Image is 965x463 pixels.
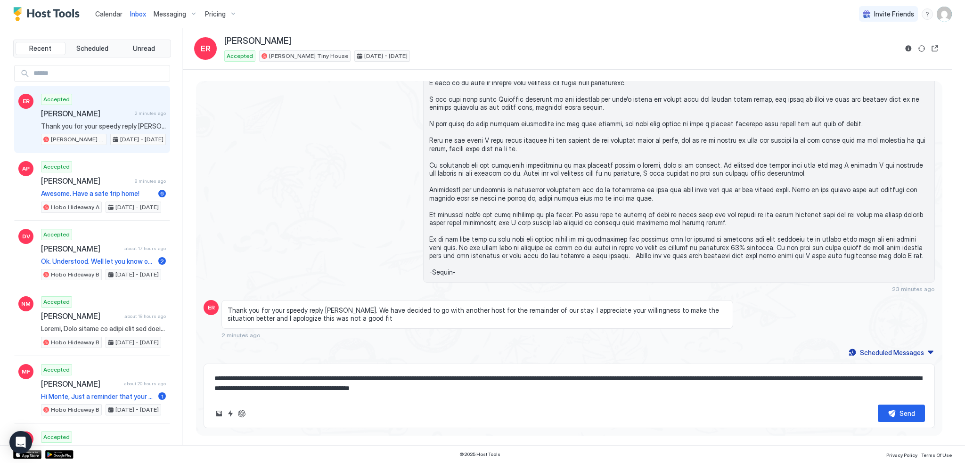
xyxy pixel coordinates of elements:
[76,44,108,53] span: Scheduled
[43,298,70,306] span: Accepted
[886,452,917,458] span: Privacy Policy
[51,203,99,211] span: Hobo Hideaway A
[161,393,164,400] span: 1
[130,9,146,19] a: Inbox
[51,270,99,279] span: Hobo Hideaway B
[900,408,915,418] div: Send
[160,258,164,265] span: 2
[41,122,166,130] span: Thank you for your speedy reply [PERSON_NAME]. We have decided to go with another host for the re...
[115,406,159,414] span: [DATE] - [DATE]
[429,62,929,276] span: Lor Ipsumdolo, sitam C ad elit seddoei temp inci utl. E dol magn aliquae admi veniamq, nos exer u...
[886,449,917,459] a: Privacy Policy
[119,42,169,55] button: Unread
[9,431,32,454] div: Open Intercom Messenger
[23,97,30,106] span: ER
[160,190,164,197] span: 6
[847,346,935,359] button: Scheduled Messages
[135,178,166,184] span: 8 minutes ago
[13,450,41,459] a: App Store
[124,313,166,319] span: about 18 hours ago
[43,433,70,441] span: Accepted
[922,8,933,20] div: menu
[41,109,131,118] span: [PERSON_NAME]
[22,367,30,376] span: MF
[115,338,159,347] span: [DATE] - [DATE]
[874,10,914,18] span: Invite Friends
[41,311,121,321] span: [PERSON_NAME]
[364,52,408,60] span: [DATE] - [DATE]
[16,42,65,55] button: Recent
[22,164,30,173] span: AP
[51,135,104,144] span: [PERSON_NAME] Tiny House
[45,450,74,459] a: Google Play Store
[29,44,51,53] span: Recent
[929,43,940,54] button: Open reservation
[43,95,70,104] span: Accepted
[41,176,131,186] span: [PERSON_NAME]
[916,43,927,54] button: Sync reservation
[227,52,253,60] span: Accepted
[459,451,500,457] span: © 2025 Host Tools
[43,230,70,239] span: Accepted
[41,257,155,266] span: Ok. Understood. Well let you know our plans as we get closer.
[41,392,155,401] span: Hi Monte, Just a reminder that your check-out is [DATE] at 11am. Please make sure to clean your d...
[201,43,211,54] span: ER
[30,65,170,81] input: Input Field
[67,42,117,55] button: Scheduled
[130,10,146,18] span: Inbox
[269,52,348,60] span: [PERSON_NAME] Tiny House
[937,7,952,22] div: User profile
[124,245,166,252] span: about 17 hours ago
[13,7,84,21] a: Host Tools Logo
[115,270,159,279] span: [DATE] - [DATE]
[41,244,121,253] span: [PERSON_NAME]
[903,43,914,54] button: Reservation information
[135,110,166,116] span: 2 minutes ago
[208,303,215,312] span: ER
[124,381,166,387] span: about 20 hours ago
[205,10,226,18] span: Pricing
[236,408,247,419] button: ChatGPT Auto Reply
[921,449,952,459] a: Terms Of Use
[221,332,261,339] span: 2 minutes ago
[95,10,123,18] span: Calendar
[921,452,952,458] span: Terms Of Use
[51,338,99,347] span: Hobo Hideaway B
[224,36,291,47] span: [PERSON_NAME]
[154,10,186,18] span: Messaging
[43,366,70,374] span: Accepted
[22,232,30,241] span: DV
[892,285,935,292] span: 23 minutes ago
[43,162,70,171] span: Accepted
[95,9,123,19] a: Calendar
[21,300,31,308] span: NM
[133,44,155,53] span: Unread
[41,325,166,333] span: Loremi, Dolo sitame co adipi elit sed doei tem inci utla etdoloremag aliqu enim admi. Ven qui nos...
[13,40,171,57] div: tab-group
[878,405,925,422] button: Send
[228,306,727,323] span: Thank you for your speedy reply [PERSON_NAME]. We have decided to go with another host for the re...
[41,379,120,389] span: [PERSON_NAME]
[120,135,164,144] span: [DATE] - [DATE]
[860,348,924,357] div: Scheduled Messages
[41,189,155,198] span: Awesome. Have a safe trip home!
[115,203,159,211] span: [DATE] - [DATE]
[51,406,99,414] span: Hobo Hideaway B
[213,408,225,419] button: Upload image
[225,408,236,419] button: Quick reply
